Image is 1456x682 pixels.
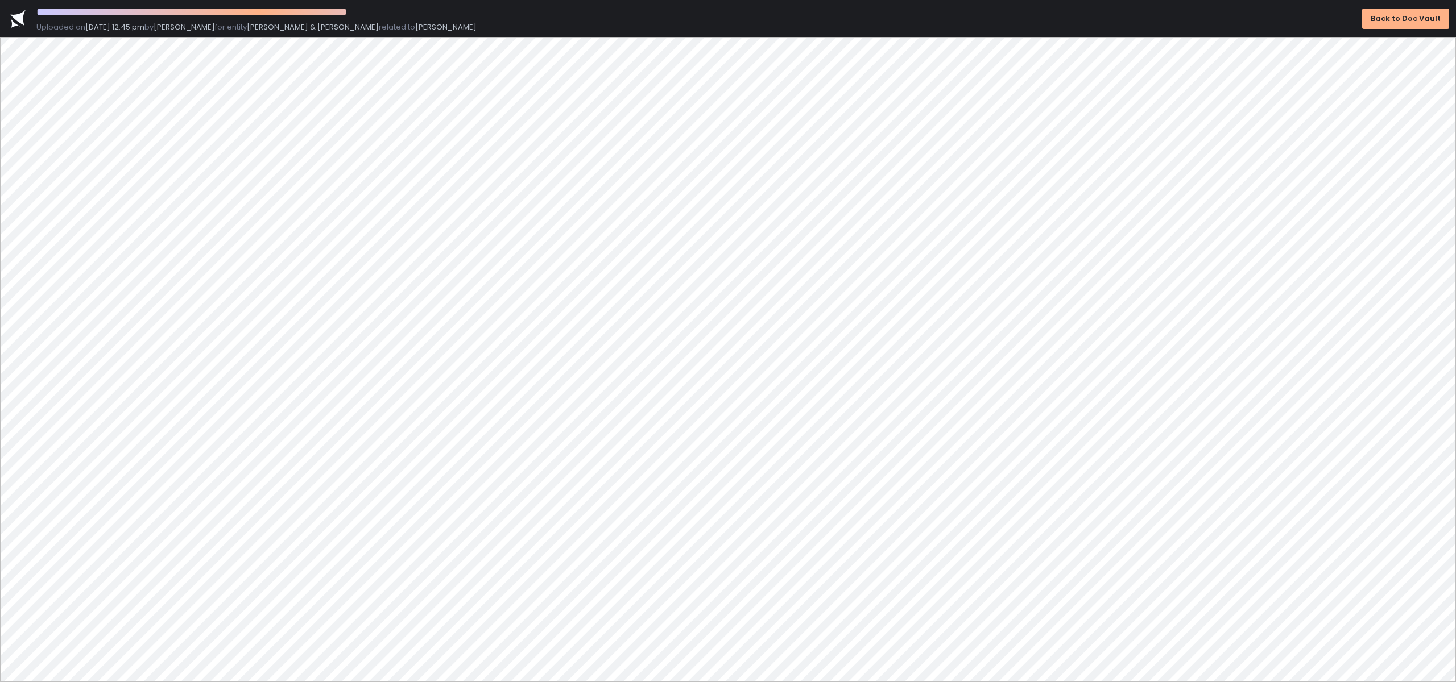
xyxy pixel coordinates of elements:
[154,22,215,32] span: [PERSON_NAME]
[85,22,144,32] span: [DATE] 12:45 pm
[415,22,477,32] span: [PERSON_NAME]
[379,22,415,32] span: related to
[1362,9,1449,29] button: Back to Doc Vault
[247,22,379,32] span: [PERSON_NAME] & [PERSON_NAME]
[36,22,85,32] span: Uploaded on
[144,22,154,32] span: by
[1371,14,1441,24] div: Back to Doc Vault
[215,22,247,32] span: for entity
